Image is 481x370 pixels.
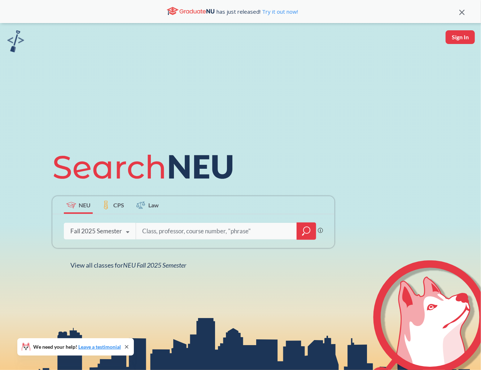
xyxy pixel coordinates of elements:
span: View all classes for [70,261,186,269]
div: magnifying glass [297,223,316,240]
a: Try it out now! [261,8,298,15]
svg: magnifying glass [302,226,311,236]
span: NEU [79,201,91,209]
img: sandbox logo [7,30,24,52]
div: Fall 2025 Semester [70,227,122,235]
button: Sign In [446,30,475,44]
a: Leave a testimonial [78,344,121,350]
a: sandbox logo [7,30,24,54]
span: We need your help! [33,344,121,349]
span: CPS [113,201,124,209]
input: Class, professor, course number, "phrase" [141,224,292,239]
span: has just released! [217,8,298,16]
span: Law [148,201,159,209]
span: NEU Fall 2025 Semester [123,261,186,269]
